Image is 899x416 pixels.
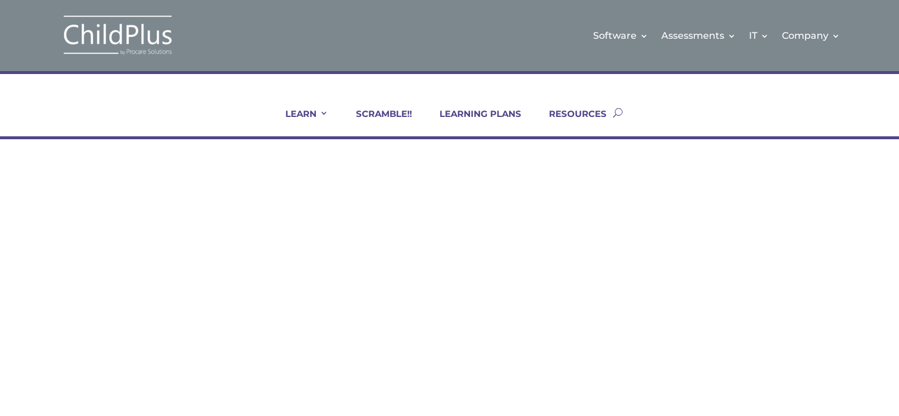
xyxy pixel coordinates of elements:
a: Company [782,12,840,59]
a: LEARNING PLANS [425,108,521,136]
a: IT [749,12,769,59]
a: Assessments [661,12,736,59]
a: RESOURCES [534,108,607,136]
a: LEARN [271,108,328,136]
a: SCRAMBLE!! [341,108,412,136]
a: Software [593,12,648,59]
